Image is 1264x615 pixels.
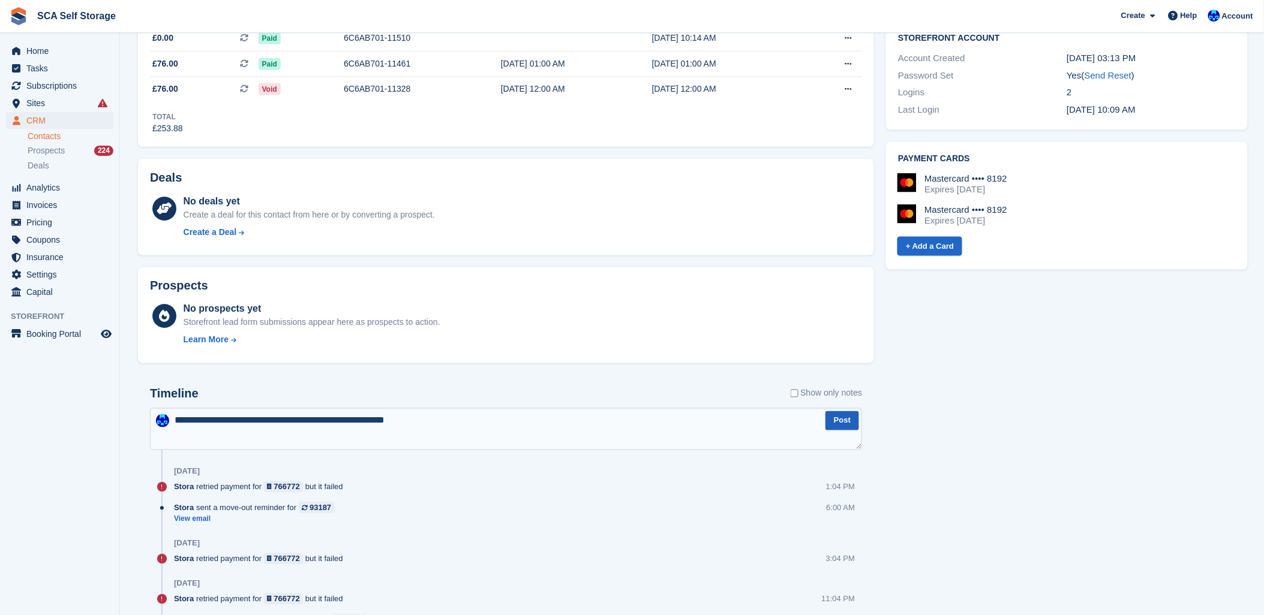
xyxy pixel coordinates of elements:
[264,481,303,493] a: 766772
[501,83,652,95] div: [DATE] 12:00 AM
[791,387,798,400] input: Show only notes
[184,194,435,209] div: No deals yet
[897,204,917,224] img: Mastercard Logo
[897,173,917,192] img: Mastercard Logo
[184,226,435,239] a: Create a Deal
[152,58,178,70] span: £76.00
[184,334,440,346] a: Learn More
[264,593,303,605] a: 766772
[28,131,113,142] a: Contacts
[898,103,1067,117] div: Last Login
[6,249,113,266] a: menu
[6,112,113,129] a: menu
[184,209,435,221] div: Create a deal for this contact from here or by converting a prospect.
[652,58,803,70] div: [DATE] 01:00 AM
[6,214,113,231] a: menu
[174,553,349,565] div: retried payment for but it failed
[924,184,1007,195] div: Expires [DATE]
[26,197,98,213] span: Invoices
[11,310,119,322] span: Storefront
[6,266,113,283] a: menu
[652,83,803,95] div: [DATE] 12:00 AM
[791,387,863,400] label: Show only notes
[924,215,1007,226] div: Expires [DATE]
[1121,10,1145,22] span: Create
[174,481,349,493] div: retried payment for but it failed
[6,325,113,342] a: menu
[1208,10,1220,22] img: Kelly Neesham
[1067,86,1235,100] div: 2
[826,553,855,565] div: 3:04 PM
[26,43,98,59] span: Home
[299,502,334,514] a: 93187
[344,83,501,95] div: 6C6AB701-11328
[150,171,182,185] h2: Deals
[898,69,1067,83] div: Password Set
[28,160,49,171] span: Deals
[274,553,300,565] div: 766772
[274,481,300,493] div: 766772
[898,31,1235,43] h2: Storefront Account
[924,173,1007,184] div: Mastercard •••• 8192
[26,179,98,196] span: Analytics
[1067,104,1136,114] time: 2025-07-04 09:09:13 UTC
[6,60,113,77] a: menu
[10,7,28,25] img: stora-icon-8386f47178a22dfd0bd8f6a31ec36ba5ce8667c1dd55bd0f319d3a0aa187defe.svg
[822,593,855,605] div: 11:04 PM
[26,325,98,342] span: Booking Portal
[26,249,98,266] span: Insurance
[6,284,113,300] a: menu
[344,58,501,70] div: 6C6AB701-11461
[652,32,803,44] div: [DATE] 10:14 AM
[26,284,98,300] span: Capital
[26,77,98,94] span: Subscriptions
[1181,10,1197,22] span: Help
[898,86,1067,100] div: Logins
[98,98,107,108] i: Smart entry sync failures have occurred
[1067,69,1235,83] div: Yes
[174,539,200,548] div: [DATE]
[184,334,229,346] div: Learn More
[26,95,98,111] span: Sites
[6,197,113,213] a: menu
[6,95,113,111] a: menu
[274,593,300,605] div: 766772
[94,146,113,156] div: 224
[156,414,169,427] img: Kelly Neesham
[897,237,962,257] a: + Add a Card
[152,83,178,95] span: £76.00
[1082,70,1134,80] span: ( )
[174,593,349,605] div: retried payment for but it failed
[152,111,183,122] div: Total
[152,32,173,44] span: £0.00
[827,502,855,514] div: 6:00 AM
[264,553,303,565] a: 766772
[26,231,98,248] span: Coupons
[259,32,281,44] span: Paid
[28,145,65,156] span: Prospects
[825,411,859,431] button: Post
[6,77,113,94] a: menu
[150,279,208,293] h2: Prospects
[26,60,98,77] span: Tasks
[28,144,113,157] a: Prospects 224
[174,514,340,524] a: View email
[174,593,194,605] span: Stora
[898,154,1235,164] h2: Payment cards
[259,58,281,70] span: Paid
[184,316,440,329] div: Storefront lead form submissions appear here as prospects to action.
[501,58,652,70] div: [DATE] 01:00 AM
[26,214,98,231] span: Pricing
[174,553,194,565] span: Stora
[32,6,121,26] a: SCA Self Storage
[28,159,113,172] a: Deals
[26,112,98,129] span: CRM
[150,387,199,401] h2: Timeline
[1085,70,1131,80] a: Send Reset
[184,226,237,239] div: Create a Deal
[259,83,281,95] span: Void
[1067,52,1235,65] div: [DATE] 03:13 PM
[174,502,340,514] div: sent a move-out reminder for
[344,32,501,44] div: 6C6AB701-11510
[174,467,200,477] div: [DATE]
